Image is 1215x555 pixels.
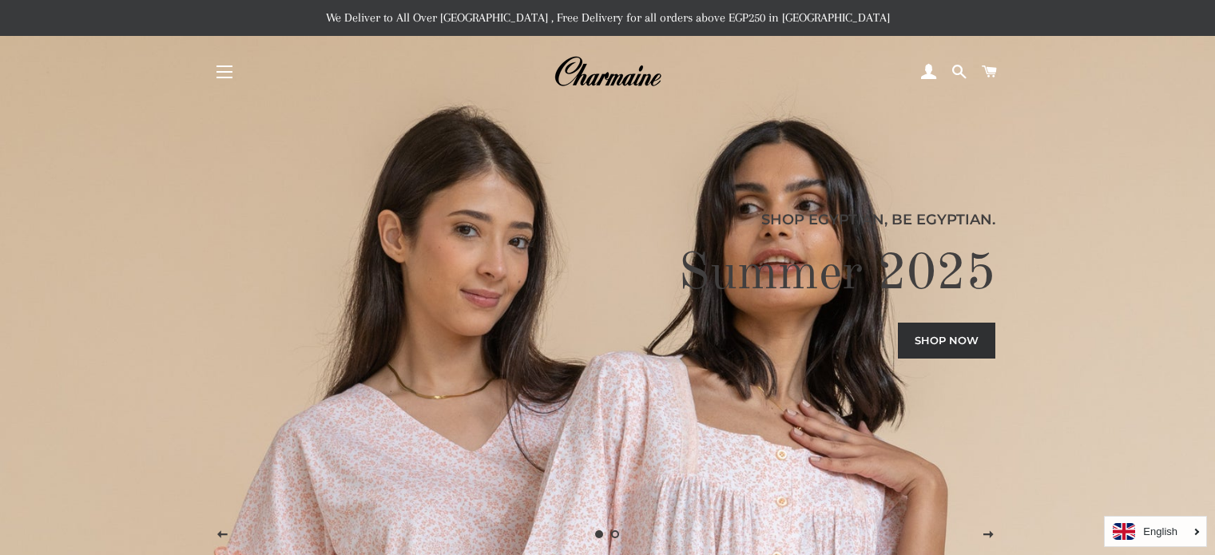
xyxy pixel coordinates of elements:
[898,323,995,358] a: Shop now
[554,54,661,89] img: Charmaine Egypt
[220,243,995,307] h2: Summer 2025
[1143,526,1177,537] i: English
[592,526,608,542] a: Slide 1, current
[202,515,242,555] button: Previous slide
[1113,523,1198,540] a: English
[608,526,624,542] a: Load slide 2
[220,208,995,231] p: Shop Egyptian, Be Egyptian.
[968,515,1008,555] button: Next slide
